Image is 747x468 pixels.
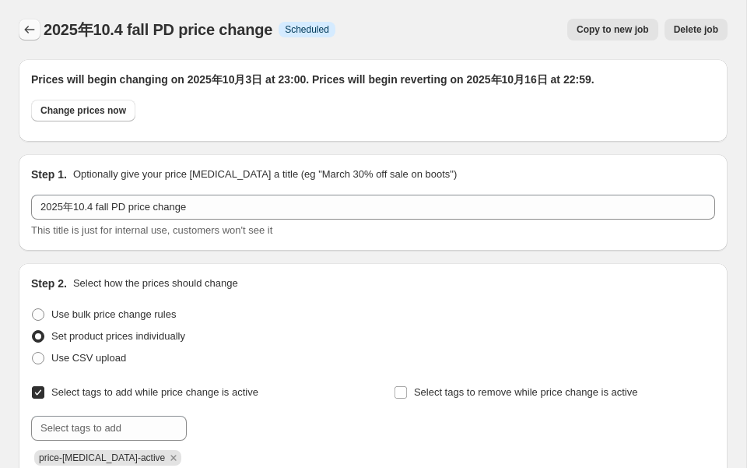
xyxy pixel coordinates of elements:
[31,224,272,236] span: This title is just for internal use, customers won't see it
[51,330,185,342] span: Set product prices individually
[414,386,638,398] span: Select tags to remove while price change is active
[31,416,187,441] input: Select tags to add
[39,452,165,463] span: price-change-job-active
[51,352,126,364] span: Use CSV upload
[44,21,272,38] span: 2025年10.4 fall PD price change
[567,19,658,40] button: Copy to new job
[167,451,181,465] button: Remove price-change-job-active
[19,19,40,40] button: Price change jobs
[73,276,238,291] p: Select how the prices should change
[31,195,715,220] input: 30% off holiday sale
[31,167,67,182] h2: Step 1.
[73,167,457,182] p: Optionally give your price [MEDICAL_DATA] a title (eg "March 30% off sale on boots")
[665,19,728,40] button: Delete job
[285,23,329,36] span: Scheduled
[674,23,718,36] span: Delete job
[31,276,67,291] h2: Step 2.
[40,104,126,117] span: Change prices now
[31,100,135,121] button: Change prices now
[31,72,715,87] h2: Prices will begin changing on 2025年10月3日 at 23:00. Prices will begin reverting on 2025年10月16日 at ...
[577,23,649,36] span: Copy to new job
[51,386,258,398] span: Select tags to add while price change is active
[51,308,176,320] span: Use bulk price change rules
